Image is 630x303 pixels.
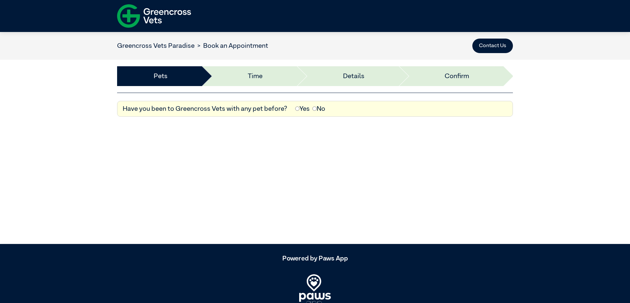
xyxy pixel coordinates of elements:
[117,255,513,262] h5: Powered by Paws App
[472,39,513,53] button: Contact Us
[295,106,299,111] input: Yes
[295,104,310,114] label: Yes
[123,104,287,114] label: Have you been to Greencross Vets with any pet before?
[117,41,268,51] nav: breadcrumb
[154,71,168,81] a: Pets
[312,106,317,111] input: No
[117,43,195,49] a: Greencross Vets Paradise
[117,2,191,30] img: f-logo
[195,41,268,51] li: Book an Appointment
[312,104,325,114] label: No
